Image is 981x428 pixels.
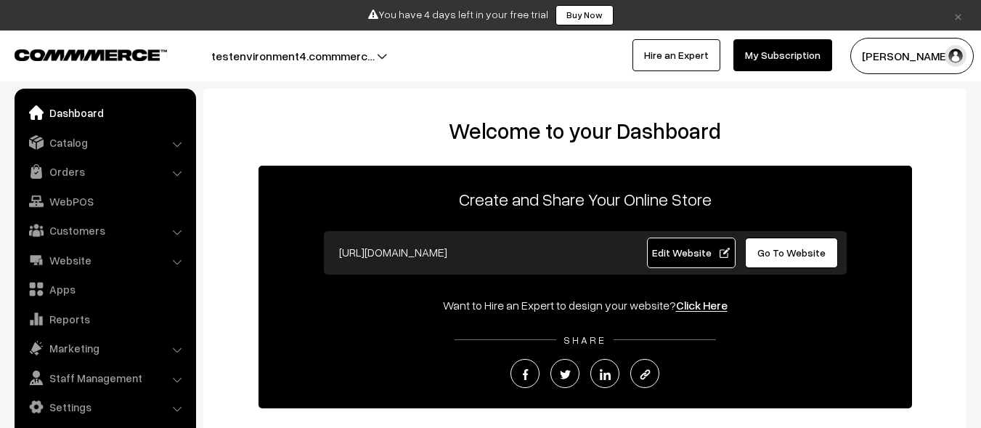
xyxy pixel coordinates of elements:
[555,5,614,25] a: Buy Now
[259,296,912,314] div: Want to Hire an Expert to design your website?
[15,45,142,62] a: COMMMERCE
[5,5,976,25] div: You have 4 days left in your free trial
[18,217,191,243] a: Customers
[259,186,912,212] p: Create and Share Your Online Store
[676,298,728,312] a: Click Here
[945,45,966,67] img: user
[18,335,191,361] a: Marketing
[18,129,191,156] a: Catalog
[18,158,191,185] a: Orders
[745,238,839,268] a: Go To Website
[18,306,191,332] a: Reports
[18,100,191,126] a: Dashboard
[18,247,191,273] a: Website
[18,394,191,420] a: Settings
[218,118,952,144] h2: Welcome to your Dashboard
[18,365,191,391] a: Staff Management
[556,334,614,346] span: SHARE
[733,39,832,71] a: My Subscription
[632,39,720,71] a: Hire an Expert
[15,49,167,60] img: COMMMERCE
[18,276,191,302] a: Apps
[160,38,426,74] button: testenvironment4.commmerc…
[647,238,736,268] a: Edit Website
[18,188,191,214] a: WebPOS
[948,7,968,24] a: ×
[850,38,974,74] button: [PERSON_NAME]
[757,246,826,259] span: Go To Website
[652,246,730,259] span: Edit Website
